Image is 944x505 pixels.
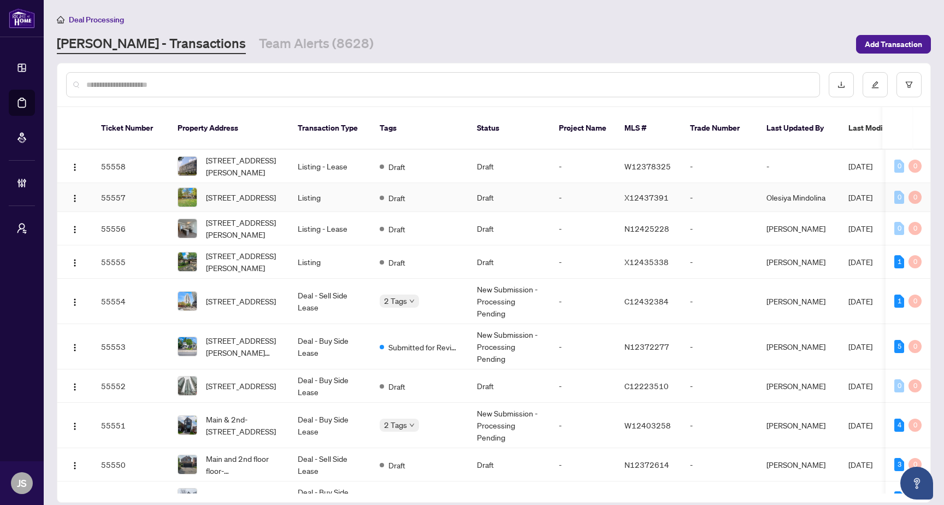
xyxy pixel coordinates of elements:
span: down [409,422,415,428]
td: [PERSON_NAME] [758,245,840,279]
span: [DATE] [848,257,872,267]
td: - [681,279,758,324]
span: E12416682 [624,493,668,503]
th: Project Name [550,107,616,150]
button: Logo [66,456,84,473]
td: - [758,150,840,183]
td: Deal - Sell Side Lease [289,279,371,324]
span: [STREET_ADDRESS][PERSON_NAME][PERSON_NAME] [206,334,280,359]
div: 5 [894,340,904,353]
span: Draft [388,380,405,392]
div: 0 [908,191,922,204]
td: - [681,183,758,212]
div: 0 [894,191,904,204]
span: Draft [388,223,405,235]
td: Draft [468,245,550,279]
span: W12403258 [624,420,671,430]
span: [DATE] [848,161,872,171]
td: - [550,245,616,279]
span: Main & 2nd-[STREET_ADDRESS] [206,413,280,437]
td: 55554 [92,279,169,324]
td: - [681,369,758,403]
td: - [550,183,616,212]
button: Logo [66,292,84,310]
td: - [550,369,616,403]
span: C12432384 [624,296,669,306]
div: 0 [908,222,922,235]
div: 0 [894,379,904,392]
td: Listing [289,183,371,212]
td: Draft [468,183,550,212]
a: Team Alerts (8628) [259,34,374,54]
td: - [681,150,758,183]
td: New Submission - Processing Pending [468,324,550,369]
span: Draft [388,492,405,504]
span: Last Modified Date [848,122,915,134]
td: - [550,212,616,245]
div: 0 [908,419,922,432]
td: 55555 [92,245,169,279]
button: Add Transaction [856,35,931,54]
span: [STREET_ADDRESS] [206,191,276,203]
td: [PERSON_NAME] [758,369,840,403]
td: Deal - Buy Side Lease [289,369,371,403]
span: Draft [388,459,405,471]
span: user-switch [16,223,27,234]
td: [PERSON_NAME] [758,212,840,245]
span: [STREET_ADDRESS] [206,492,276,504]
button: filter [896,72,922,97]
button: edit [863,72,888,97]
td: Deal - Sell Side Lease [289,448,371,481]
span: 2 Tags [384,295,407,307]
span: W12378325 [624,161,671,171]
span: [DATE] [848,296,872,306]
span: [STREET_ADDRESS][PERSON_NAME] [206,216,280,240]
td: - [550,150,616,183]
div: 0 [894,160,904,173]
div: 0 [908,295,922,308]
img: Logo [70,259,79,267]
th: Transaction Type [289,107,371,150]
span: N12372277 [624,342,669,351]
img: Logo [70,422,79,431]
td: 55557 [92,183,169,212]
img: Logo [70,461,79,470]
div: 0 [894,222,904,235]
img: Logo [70,225,79,234]
span: [DATE] [848,192,872,202]
td: - [681,324,758,369]
button: Logo [66,253,84,271]
div: 7 [894,491,904,504]
span: Draft [388,161,405,173]
button: Logo [66,220,84,237]
td: 55551 [92,403,169,448]
div: 0 [908,340,922,353]
img: thumbnail-img [178,219,197,238]
div: 3 [894,458,904,471]
img: logo [9,8,35,28]
button: Logo [66,189,84,206]
a: [PERSON_NAME] - Transactions [57,34,246,54]
span: [STREET_ADDRESS] [206,380,276,392]
span: download [837,81,845,89]
span: X12437391 [624,192,669,202]
span: [DATE] [848,493,872,503]
img: thumbnail-img [178,377,197,395]
div: 0 [908,458,922,471]
th: Tags [371,107,468,150]
td: - [681,212,758,245]
th: Property Address [169,107,289,150]
td: Deal - Buy Side Lease [289,324,371,369]
td: 55552 [92,369,169,403]
div: 0 [908,255,922,268]
td: Listing [289,245,371,279]
td: - [550,403,616,448]
img: Logo [70,383,79,391]
td: Draft [468,448,550,481]
span: [DATE] [848,224,872,233]
th: MLS # [616,107,681,150]
td: Draft [468,212,550,245]
img: thumbnail-img [178,337,197,356]
td: 55550 [92,448,169,481]
button: Open asap [900,467,933,500]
